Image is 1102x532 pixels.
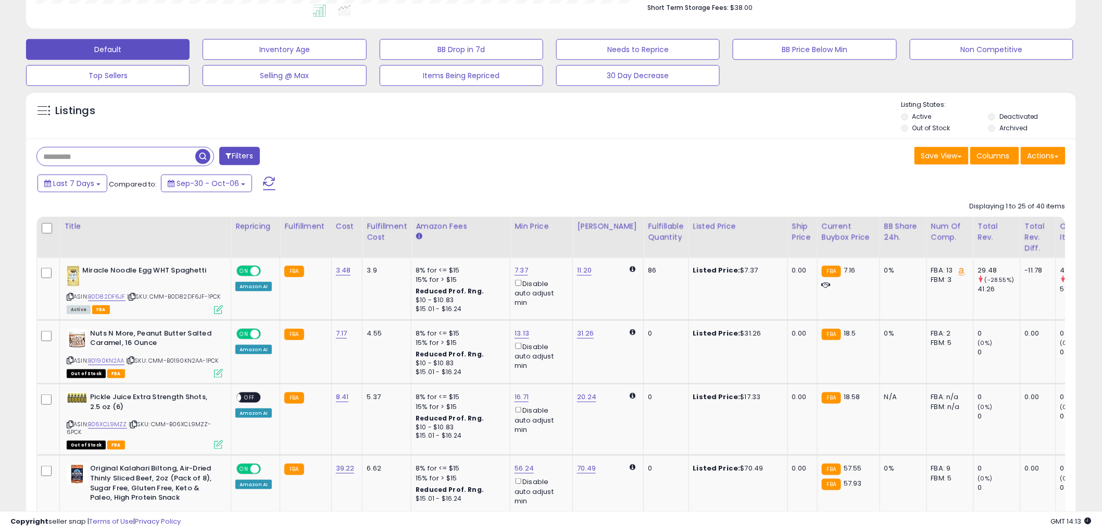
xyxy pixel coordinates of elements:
button: BB Drop in 7d [380,39,543,60]
span: 18.5 [844,328,856,338]
small: (-28.55%) [985,276,1014,284]
a: 31.26 [577,328,594,339]
a: Privacy Policy [135,516,181,526]
div: BB Share 24h. [884,221,922,243]
div: [PERSON_NAME] [577,221,639,232]
span: FBA [107,369,125,378]
a: B0D82DF6JF [88,292,126,301]
small: Amazon Fees. [416,232,422,241]
div: Disable auto adjust min [515,341,565,370]
div: Amazon AI [235,480,272,489]
a: Terms of Use [89,516,133,526]
span: All listings currently available for purchase on Amazon [67,305,91,314]
div: Disable auto adjust min [515,476,565,506]
span: OFF [241,393,258,402]
div: Amazon AI [235,409,272,418]
span: All listings that are currently out of stock and unavailable for purchase on Amazon [67,369,106,378]
div: Fulfillment Cost [367,221,407,243]
button: Non Competitive [910,39,1073,60]
a: 8.41 [336,392,349,402]
button: Inventory Age [203,39,366,60]
div: FBA: 13 [931,266,966,275]
div: 0 [978,483,1020,492]
div: Min Price [515,221,568,232]
div: $7.37 [693,266,780,275]
span: Compared to: [109,179,157,189]
span: 2025-10-14 14:13 GMT [1051,516,1092,526]
small: FBA [822,266,841,277]
button: BB Price Below Min [733,39,896,60]
a: 11.20 [577,265,592,276]
div: Disable auto adjust min [515,405,565,435]
img: 510MGFPZWEL._SL40_.jpg [67,392,87,404]
b: Miracle Noodle Egg WHT Spaghetti [82,266,209,278]
div: ASIN: [67,329,223,377]
div: Ordered Items [1060,221,1098,243]
a: 7.17 [336,328,347,339]
button: Actions [1021,147,1066,165]
small: FBA [284,464,304,475]
div: 5.37 [367,392,403,402]
div: FBM: 3 [931,275,966,284]
button: Selling @ Max [203,65,366,86]
div: 0 [978,329,1020,338]
label: Active [912,112,932,121]
button: 30 Day Decrease [556,65,720,86]
strong: Copyright [10,516,48,526]
span: 57.55 [844,463,862,473]
span: Last 7 Days [53,178,94,189]
b: Reduced Prof. Rng. [416,287,484,295]
div: 8% for <= $15 [416,392,502,402]
a: 7.37 [515,265,528,276]
div: 15% for > $15 [416,474,502,483]
div: $15.01 - $16.24 [416,368,502,377]
div: Title [64,221,227,232]
div: Disable auto adjust min [515,278,565,307]
div: 4.55 [367,329,403,338]
div: seller snap | | [10,517,181,527]
div: 0 [978,412,1020,421]
span: $38.00 [730,3,753,13]
a: B0190KN2AA [88,356,124,365]
small: FBA [822,479,841,490]
div: N/A [884,392,919,402]
label: Out of Stock [912,123,950,132]
b: Reduced Prof. Rng. [416,414,484,423]
span: OFF [259,329,276,338]
div: ASIN: [67,392,223,448]
span: FBA [92,305,110,314]
button: Columns [970,147,1019,165]
div: FBM: n/a [931,402,966,412]
b: Reduced Prof. Rng. [416,350,484,358]
a: 13.13 [515,328,529,339]
span: ON [237,267,251,276]
div: $10 - $10.83 [416,296,502,305]
div: 86 [648,266,680,275]
div: 0 [978,464,1020,473]
p: Listing States: [901,100,1076,110]
span: OFF [259,465,276,474]
div: FBA: 2 [931,329,966,338]
small: FBA [822,464,841,475]
div: ASIN: [67,266,223,313]
div: $10 - $10.83 [416,359,502,368]
div: Listed Price [693,221,783,232]
span: | SKU: CMM-B0190KN2AA-1PCK [126,356,218,365]
div: Displaying 1 to 25 of 40 items [970,202,1066,212]
a: 20.24 [577,392,596,402]
div: $31.26 [693,329,780,338]
a: B06XCL9MZZ [88,420,127,429]
b: Listed Price: [693,328,741,338]
small: FBA [822,329,841,340]
img: 51maaIFPWlL._SL40_.jpg [67,464,87,485]
div: 15% for > $15 [416,338,502,348]
b: Listed Price: [693,463,741,473]
div: 41.26 [978,284,1020,294]
span: Columns [977,151,1010,161]
div: Current Buybox Price [822,221,875,243]
a: 56.24 [515,463,534,474]
div: 0% [884,464,919,473]
b: Listed Price: [693,265,741,275]
div: 0.00 [792,392,809,402]
div: 15% for > $15 [416,275,502,284]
